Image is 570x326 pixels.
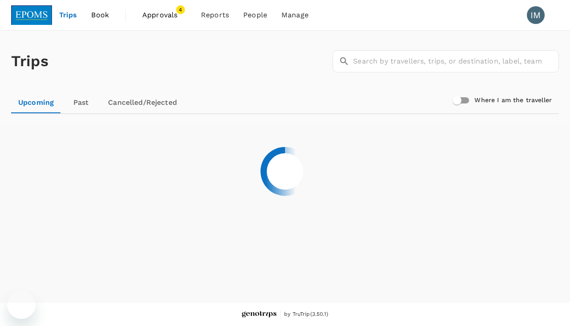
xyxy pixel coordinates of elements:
[142,10,187,20] span: Approvals
[284,310,328,319] span: by TruTrip ( 3.50.1 )
[353,50,559,72] input: Search by travellers, trips, or destination, label, team
[201,10,229,20] span: Reports
[527,6,545,24] div: IM
[11,5,52,25] img: EPOMS SDN BHD
[11,92,61,113] a: Upcoming
[101,92,184,113] a: Cancelled/Rejected
[281,10,309,20] span: Manage
[474,95,552,105] h6: Where I am the traveller
[243,10,267,20] span: People
[61,92,101,113] a: Past
[11,31,48,92] h1: Trips
[91,10,109,20] span: Book
[242,311,277,318] img: Genotrips - EPOMS
[7,290,36,319] iframe: Button to launch messaging window
[59,10,77,20] span: Trips
[176,5,185,14] span: 4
